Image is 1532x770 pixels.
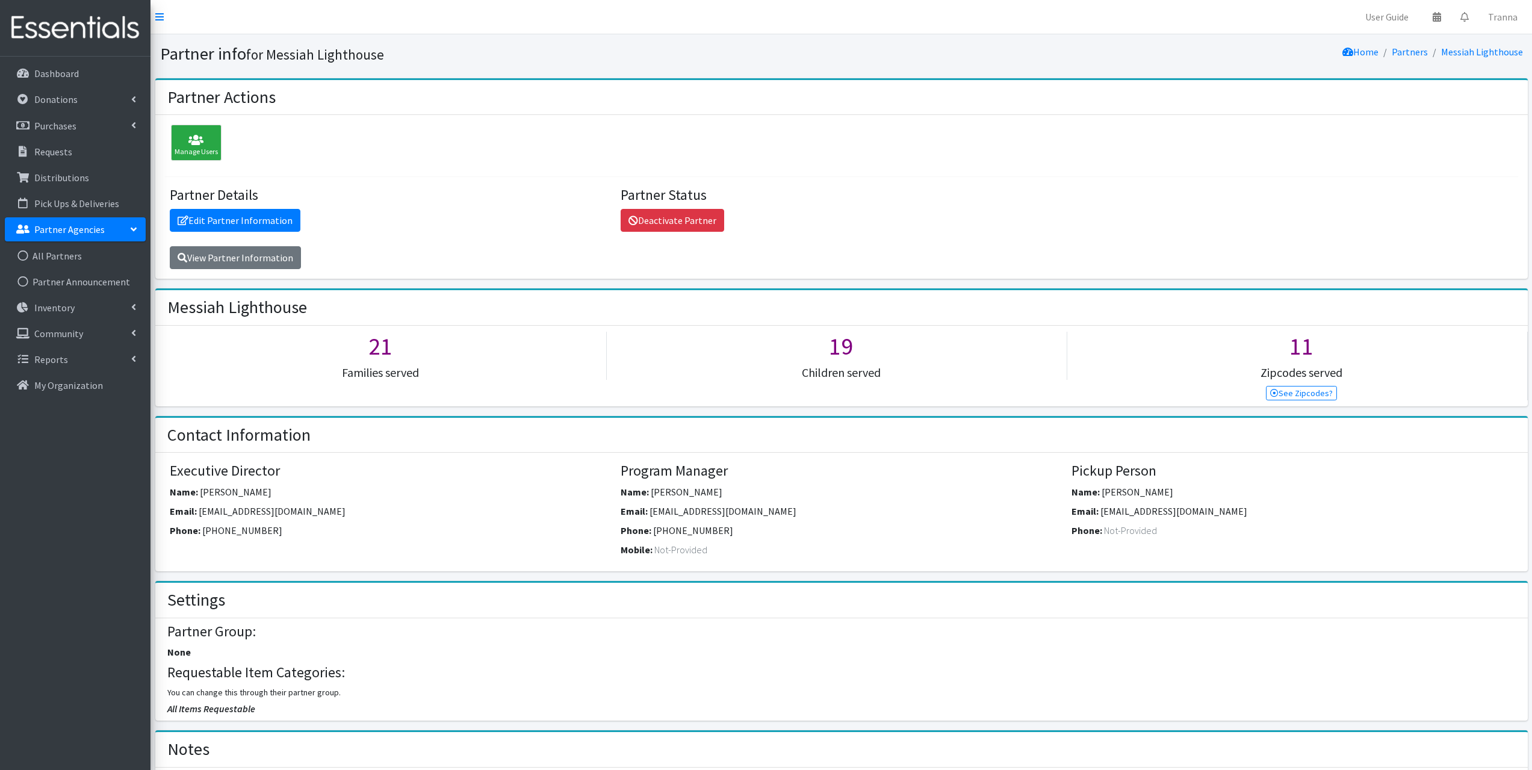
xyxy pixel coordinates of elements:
[167,739,209,760] h2: Notes
[1071,462,1513,480] h4: Pickup Person
[160,43,837,64] h1: Partner info
[653,524,733,536] span: [PHONE_NUMBER]
[167,425,311,446] h2: Contact Information
[616,332,1067,361] h1: 19
[199,505,346,517] span: [EMAIL_ADDRESS][DOMAIN_NAME]
[5,244,146,268] a: All Partners
[651,486,722,498] span: [PERSON_NAME]
[5,347,146,371] a: Reports
[5,8,146,48] img: HumanEssentials
[1356,5,1418,29] a: User Guide
[1071,485,1100,499] label: Name:
[34,172,89,184] p: Distributions
[167,703,255,715] span: All Items Requestable
[34,93,78,105] p: Donations
[1392,46,1428,58] a: Partners
[1266,386,1338,400] a: See Zipcodes?
[654,544,707,556] span: Not-Provided
[34,67,79,79] p: Dashboard
[34,328,83,340] p: Community
[34,379,103,391] p: My Organization
[5,61,146,85] a: Dashboard
[200,486,271,498] span: [PERSON_NAME]
[621,504,648,518] label: Email:
[650,505,796,517] span: [EMAIL_ADDRESS][DOMAIN_NAME]
[1441,46,1523,58] a: Messiah Lighthouse
[167,664,1515,682] h4: Requestable Item Categories:
[621,462,1062,480] h4: Program Manager
[5,321,146,346] a: Community
[167,645,191,659] label: None
[171,125,222,161] div: Manage Users
[167,297,307,318] h2: Messiah Lighthouse
[170,504,197,518] label: Email:
[1076,332,1527,361] h1: 11
[170,485,198,499] label: Name:
[170,187,612,204] h4: Partner Details
[155,332,606,361] h1: 21
[5,373,146,397] a: My Organization
[5,87,146,111] a: Donations
[202,524,282,536] span: [PHONE_NUMBER]
[167,87,276,108] h2: Partner Actions
[5,217,146,241] a: Partner Agencies
[1478,5,1527,29] a: Tranna
[621,542,653,557] label: Mobile:
[246,46,384,63] small: for Messiah Lighthouse
[1071,504,1099,518] label: Email:
[34,223,105,235] p: Partner Agencies
[621,523,651,538] label: Phone:
[1100,505,1247,517] span: [EMAIL_ADDRESS][DOMAIN_NAME]
[167,686,1515,699] p: You can change this through their partner group.
[34,120,76,132] p: Purchases
[1071,523,1102,538] label: Phone:
[167,623,1515,641] h4: Partner Group:
[5,114,146,138] a: Purchases
[1104,524,1157,536] span: Not-Provided
[165,138,222,151] a: Manage Users
[170,462,612,480] h4: Executive Director
[155,365,606,380] h5: Families served
[34,146,72,158] p: Requests
[5,140,146,164] a: Requests
[1102,486,1173,498] span: [PERSON_NAME]
[170,209,300,232] a: Edit Partner Information
[621,209,724,232] a: Deactivate Partner
[1076,365,1527,380] h5: Zipcodes served
[5,296,146,320] a: Inventory
[34,302,75,314] p: Inventory
[34,197,119,210] p: Pick Ups & Deliveries
[170,523,200,538] label: Phone:
[621,187,1062,204] h4: Partner Status
[616,365,1067,380] h5: Children served
[621,485,649,499] label: Name:
[1342,46,1378,58] a: Home
[5,191,146,216] a: Pick Ups & Deliveries
[34,353,68,365] p: Reports
[5,166,146,190] a: Distributions
[170,246,301,269] a: View Partner Information
[5,270,146,294] a: Partner Announcement
[167,590,225,610] h2: Settings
